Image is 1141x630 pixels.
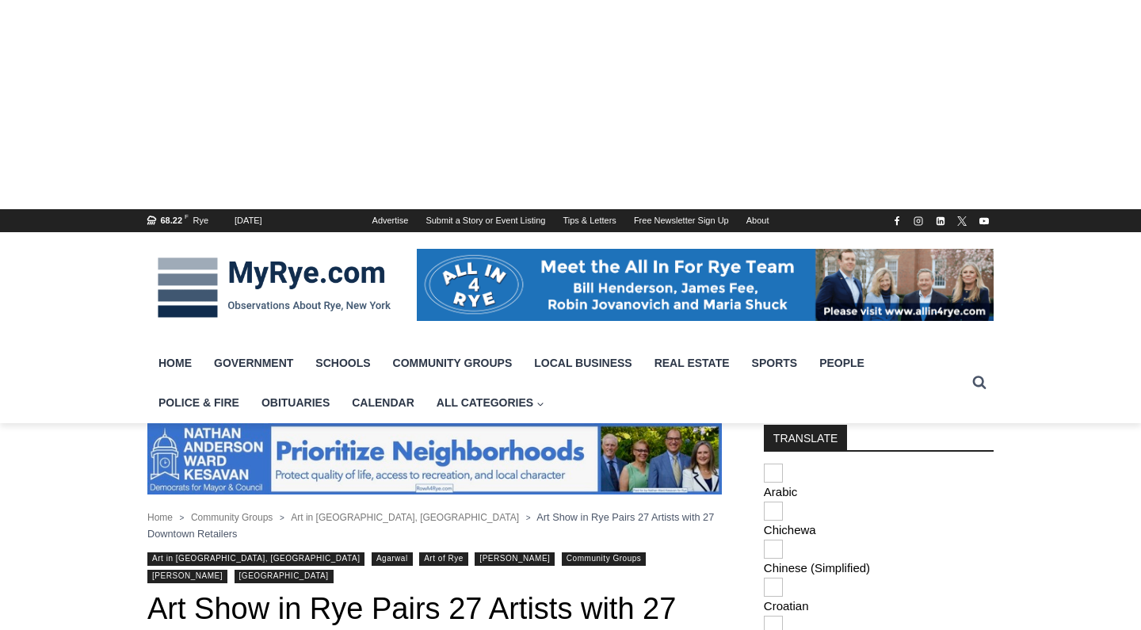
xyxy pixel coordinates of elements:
[147,510,722,542] nav: Breadcrumbs
[147,343,965,423] nav: Primary Navigation
[419,552,468,566] a: Art of Rye
[425,383,555,422] a: All Categories
[764,502,783,521] img: ny
[764,464,783,483] img: ar
[147,246,401,329] img: MyRye.com
[147,383,250,422] a: Police & Fire
[741,343,809,383] a: Sports
[364,209,778,232] nav: Secondary Navigation
[304,343,381,383] a: Schools
[475,552,555,566] a: [PERSON_NAME]
[764,578,994,613] a: Croatian
[280,514,284,522] span: >
[526,514,531,522] span: >
[193,214,208,228] div: Rye
[291,512,519,523] a: Art in [GEOGRAPHIC_DATA], [GEOGRAPHIC_DATA]
[364,209,418,232] a: Advertise
[909,212,928,231] a: Instagram
[147,570,227,583] a: [PERSON_NAME]
[147,511,714,539] span: Art Show in Rye Pairs 27 Artists with 27 Downtown Retailers
[952,212,971,231] a: X
[887,212,906,231] a: Facebook
[437,394,544,411] span: All Categories
[764,540,783,559] img: zh-CN
[931,212,950,231] a: Linkedin
[147,552,364,566] a: Art in [GEOGRAPHIC_DATA], [GEOGRAPHIC_DATA]
[554,209,624,232] a: Tips & Letters
[417,249,994,320] img: All in for Rye
[372,552,413,566] a: Agarwal
[643,343,741,383] a: Real Estate
[341,383,425,422] a: Calendar
[764,425,847,450] strong: TRANSLATE
[764,464,994,498] a: Arabic
[161,216,183,225] span: 68.22
[808,343,876,383] a: People
[625,209,738,232] a: Free Newsletter Sign Up
[764,502,994,536] a: Chichewa
[523,343,643,383] a: Local Business
[562,552,647,566] a: Community Groups
[965,368,994,397] button: View Search Form
[147,343,203,383] a: Home
[250,383,341,422] a: Obituaries
[235,214,262,228] div: [DATE]
[235,570,334,583] a: [GEOGRAPHIC_DATA]
[191,512,273,523] a: Community Groups
[738,209,778,232] a: About
[764,540,994,575] a: Chinese (Simplified)
[764,578,783,597] img: hr
[180,514,185,522] span: >
[975,212,994,231] a: YouTube
[203,343,304,383] a: Government
[382,343,524,383] a: Community Groups
[417,209,554,232] a: Submit a Story or Event Listing
[147,512,173,523] a: Home
[185,213,189,220] span: F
